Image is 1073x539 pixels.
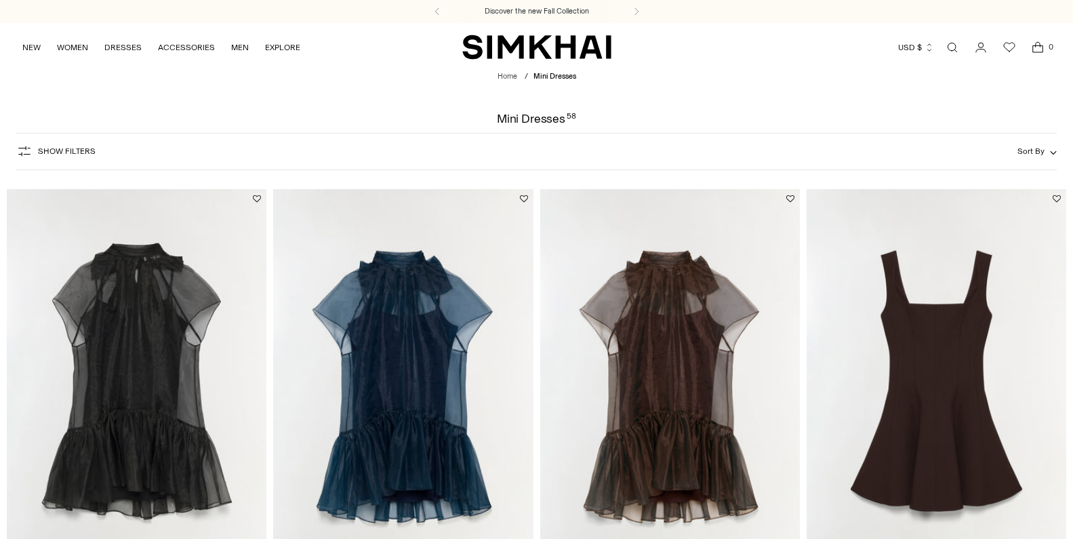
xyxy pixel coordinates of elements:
[1053,195,1061,203] button: Add to Wishlist
[996,34,1023,61] a: Wishlist
[1017,144,1057,159] button: Sort By
[967,34,994,61] a: Go to the account page
[231,33,249,62] a: MEN
[939,34,966,61] a: Open search modal
[253,195,261,203] button: Add to Wishlist
[1017,146,1045,156] span: Sort By
[485,6,589,17] a: Discover the new Fall Collection
[22,33,41,62] a: NEW
[1024,34,1051,61] a: Open cart modal
[498,72,517,81] a: Home
[520,195,528,203] button: Add to Wishlist
[104,33,142,62] a: DRESSES
[462,34,611,60] a: SIMKHAI
[498,71,576,83] nav: breadcrumbs
[525,71,528,83] div: /
[497,113,576,125] h1: Mini Dresses
[38,146,96,156] span: Show Filters
[786,195,794,203] button: Add to Wishlist
[16,140,96,162] button: Show Filters
[567,113,576,125] div: 58
[57,33,88,62] a: WOMEN
[158,33,215,62] a: ACCESSORIES
[898,33,934,62] button: USD $
[265,33,300,62] a: EXPLORE
[533,72,576,81] span: Mini Dresses
[1045,41,1057,53] span: 0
